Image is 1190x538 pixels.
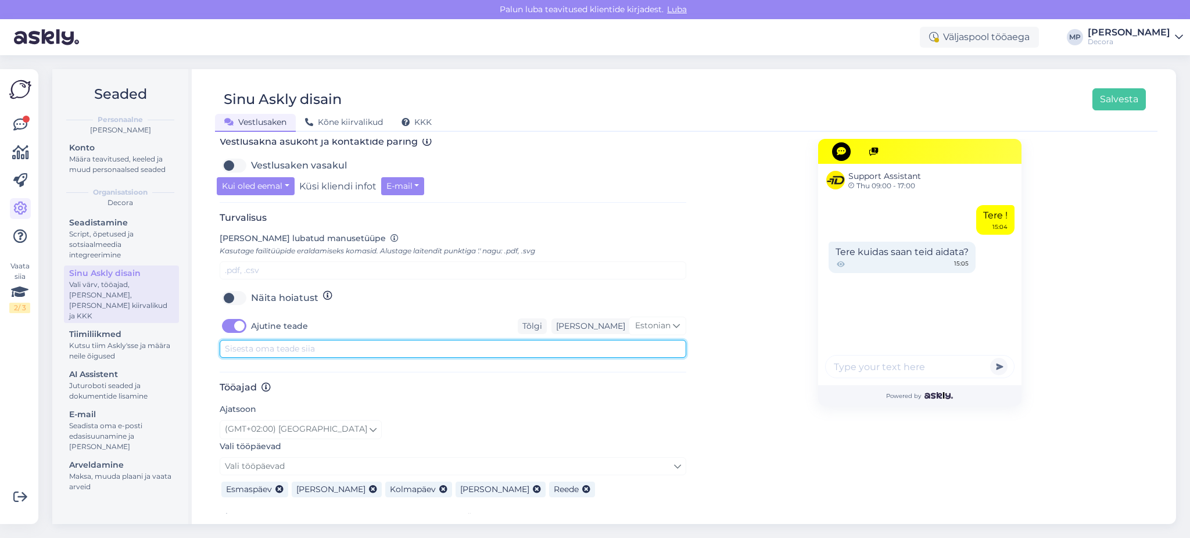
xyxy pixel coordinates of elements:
div: AI Assistent [69,368,174,381]
a: ArveldamineMaksa, muuda plaani ja vaata arveid [64,457,179,494]
div: [PERSON_NAME] [62,125,179,135]
b: Organisatsioon [93,187,148,198]
div: Decora [1088,37,1170,46]
span: Esmaspäev [226,484,272,494]
div: Seadista oma e-posti edasisuunamine ja [PERSON_NAME] [69,421,174,452]
span: KKK [402,117,432,127]
div: Tiimiliikmed [69,328,174,340]
a: TiimiliikmedKutsu tiim Askly'sse ja määra neile õigused [64,327,179,363]
div: Tere kuidas saan teid aidata? [829,242,976,273]
div: Konto [69,142,174,154]
h3: Tööajad [220,382,686,393]
div: Sinu Askly disain [69,267,174,279]
div: Kutsu tiim Askly'sse ja määra neile õigused [69,340,174,361]
label: Algusaeg [220,511,259,523]
div: Seadistamine [69,217,174,229]
h2: Seaded [62,83,179,105]
img: Support [826,171,845,189]
div: Tõlgi [518,318,547,334]
a: Vali tööpäevad [220,457,686,475]
button: Salvesta [1092,88,1146,110]
span: [PERSON_NAME] [460,484,529,494]
a: SeadistamineScript, õpetused ja sotsiaalmeedia integreerimine [64,215,179,262]
a: KontoMäära teavitused, keeled ja muud personaalsed seaded [64,140,179,177]
label: Küsi kliendi infot [299,177,377,195]
span: Kõne kiirvalikud [305,117,383,127]
span: 15:05 [954,259,969,270]
div: MP [1067,29,1083,45]
span: Support Assistant [848,170,921,182]
div: Väljaspool tööaega [920,27,1039,48]
a: Sinu Askly disainVali värv, tööajad, [PERSON_NAME], [PERSON_NAME] kiirvalikud ja KKK [64,266,179,323]
span: Estonian [635,320,671,332]
a: E-mailSeadista oma e-posti edasisuunamine ja [PERSON_NAME] [64,407,179,454]
div: Script, õpetused ja sotsiaalmeedia integreerimine [69,229,174,260]
label: Vestlusaken vasakul [251,156,347,175]
a: AI AssistentJuturoboti seaded ja dokumentide lisamine [64,367,179,403]
div: Määra teavitused, keeled ja muud personaalsed seaded [69,154,174,175]
span: Vali tööpäevad [225,461,285,471]
input: .pdf, .csv [220,261,686,279]
label: Ajatsoon [220,403,256,415]
h3: Turvalisus [220,212,686,223]
img: Askly Logo [9,78,31,101]
div: Arveldamine [69,459,174,471]
div: Tere ! [976,205,1015,235]
div: Sinu Askly disain [224,88,342,110]
b: Personaalne [98,114,143,125]
span: [PERSON_NAME] lubatud manusetüüpe [220,233,386,243]
div: Maksa, muuda plaani ja vaata arveid [69,471,174,492]
label: Ajutine teade [251,317,308,335]
span: Reede [554,484,579,494]
a: (GMT+02:00) [GEOGRAPHIC_DATA] [220,420,382,439]
span: Powered by [886,392,953,400]
label: Näita hoiatust [251,289,318,307]
div: Decora [62,198,179,208]
label: Lõpuaeg [462,511,499,523]
span: Kolmapäev [390,484,436,494]
h3: Vestlusakna asukoht ja kontaktide päring [220,136,686,147]
span: [PERSON_NAME] [296,484,365,494]
span: Kasutage failitüüpide eraldamiseks komasid. Alustage laitendit punktiga '.' nagu: .pdf, .svg [220,246,535,255]
span: Vestlusaken [224,117,286,127]
span: Luba [664,4,690,15]
label: Vali tööpäevad [220,440,281,453]
div: 2 / 3 [9,303,30,313]
button: Kui oled eemal [217,177,295,195]
div: [PERSON_NAME] [1088,28,1170,37]
a: [PERSON_NAME]Decora [1088,28,1183,46]
input: Type your text here [825,355,1015,378]
div: [PERSON_NAME] [551,320,625,332]
div: E-mail [69,408,174,421]
div: Vali värv, tööajad, [PERSON_NAME], [PERSON_NAME] kiirvalikud ja KKK [69,279,174,321]
button: E-mail [381,177,425,195]
div: 15:04 [992,223,1008,231]
img: Askly [924,392,953,399]
span: (GMT+02:00) [GEOGRAPHIC_DATA] [225,423,367,436]
span: Thu 09:00 - 17:00 [848,182,921,189]
div: Juturoboti seaded ja dokumentide lisamine [69,381,174,401]
div: Vaata siia [9,261,30,313]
